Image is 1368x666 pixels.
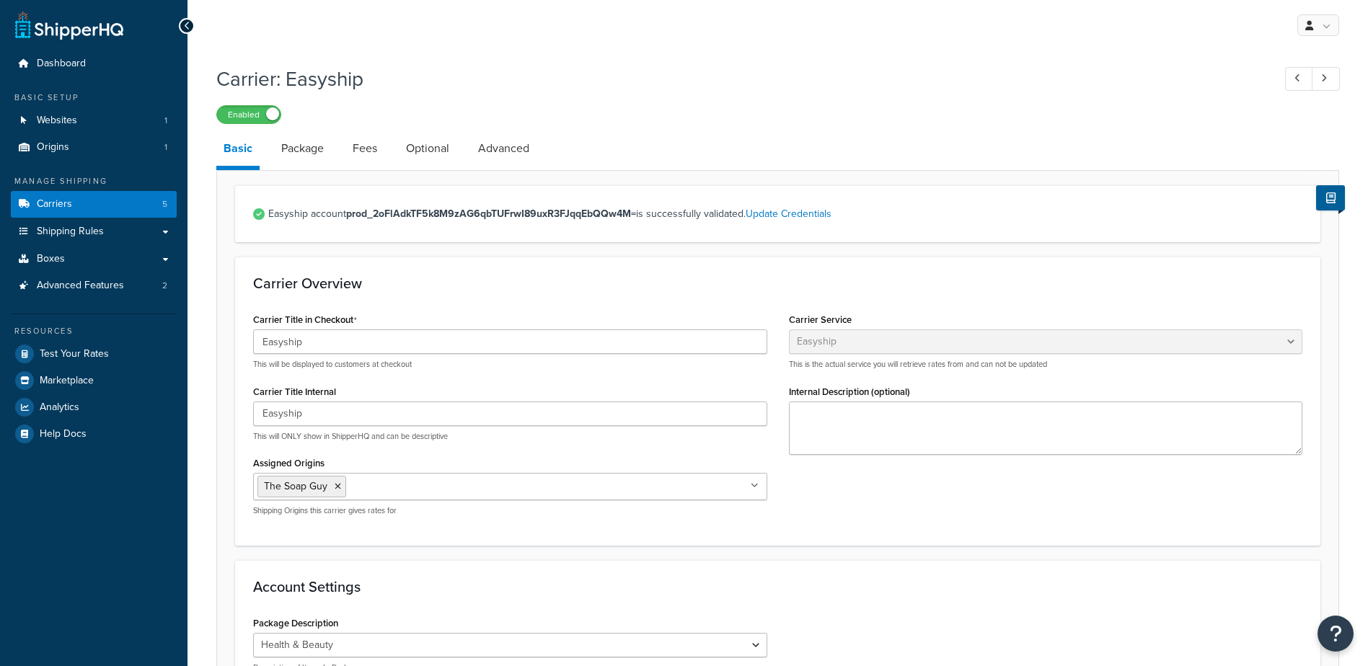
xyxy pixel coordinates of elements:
[11,421,177,447] a: Help Docs
[40,401,79,414] span: Analytics
[162,198,167,210] span: 5
[268,204,1302,224] span: Easyship account is successfully validated.
[345,131,384,166] a: Fees
[37,141,69,154] span: Origins
[1316,185,1345,210] button: Show Help Docs
[11,107,177,134] a: Websites1
[253,314,357,326] label: Carrier Title in Checkout
[11,107,177,134] li: Websites
[40,428,87,440] span: Help Docs
[253,618,338,629] label: Package Description
[37,115,77,127] span: Websites
[11,92,177,104] div: Basic Setup
[11,368,177,394] a: Marketplace
[274,131,331,166] a: Package
[11,325,177,337] div: Resources
[11,272,177,299] a: Advanced Features2
[253,579,1302,595] h3: Account Settings
[11,341,177,367] a: Test Your Rates
[37,58,86,70] span: Dashboard
[11,134,177,161] a: Origins1
[789,386,910,397] label: Internal Description (optional)
[11,394,177,420] a: Analytics
[789,314,852,325] label: Carrier Service
[264,479,327,494] span: The Soap Guy
[789,359,1303,370] p: This is the actual service you will retrieve rates from and can not be updated
[216,65,1258,93] h1: Carrier: Easyship
[37,226,104,238] span: Shipping Rules
[11,175,177,187] div: Manage Shipping
[253,386,336,397] label: Carrier Title Internal
[216,131,260,170] a: Basic
[253,458,325,469] label: Assigned Origins
[162,280,167,292] span: 2
[11,246,177,272] a: Boxes
[40,348,109,360] span: Test Your Rates
[1318,616,1354,652] button: Open Resource Center
[164,115,167,127] span: 1
[11,191,177,218] a: Carriers5
[11,134,177,161] li: Origins
[471,131,537,166] a: Advanced
[253,275,1302,291] h3: Carrier Overview
[1285,67,1313,91] a: Previous Record
[11,272,177,299] li: Advanced Features
[11,50,177,77] a: Dashboard
[253,431,767,442] p: This will ONLY show in ShipperHQ and can be descriptive
[253,359,767,370] p: This will be displayed to customers at checkout
[217,106,281,123] label: Enabled
[37,253,65,265] span: Boxes
[746,206,831,221] a: Update Credentials
[11,191,177,218] li: Carriers
[346,206,636,221] strong: prod_2oFlAdkTF5k8M9zAG6qbTUFrwI89uxR3FJqqEbQQw4M=
[164,141,167,154] span: 1
[37,198,72,210] span: Carriers
[253,505,767,516] p: Shipping Origins this carrier gives rates for
[37,280,124,292] span: Advanced Features
[11,218,177,245] a: Shipping Rules
[399,131,456,166] a: Optional
[1312,67,1340,91] a: Next Record
[40,375,94,387] span: Marketplace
